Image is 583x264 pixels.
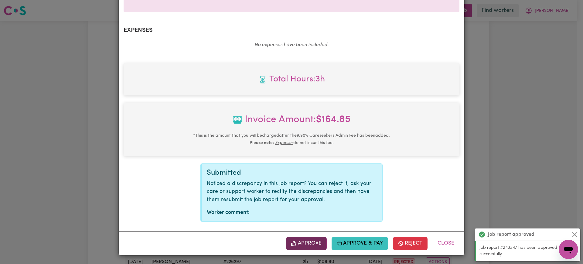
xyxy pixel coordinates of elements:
strong: Job report approved [488,231,534,238]
b: Please note: [250,141,274,145]
b: $ 164.85 [316,115,351,125]
button: Approve [286,237,327,250]
u: Expenses [275,141,293,145]
em: No expenses have been included. [254,43,329,47]
h2: Expenses [124,27,459,34]
span: Total hours worked: 3 hours [128,73,455,86]
button: Reject [393,237,428,250]
p: Noticed a discrepancy in this job report? You can reject it, ask your care or support worker to r... [207,180,377,204]
p: Job report #243347 has been approved successfully [479,245,577,258]
span: Invoice Amount: [128,112,455,132]
button: Approve & Pay [332,237,388,250]
button: Close [571,231,578,238]
iframe: Button to launch messaging window [559,240,578,259]
strong: Worker comment: [207,210,250,215]
small: This is the amount that you will be charged after the 9.90 % Careseekers Admin Fee has been added... [193,133,390,145]
button: Close [432,237,459,250]
span: Submitted [207,169,241,177]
